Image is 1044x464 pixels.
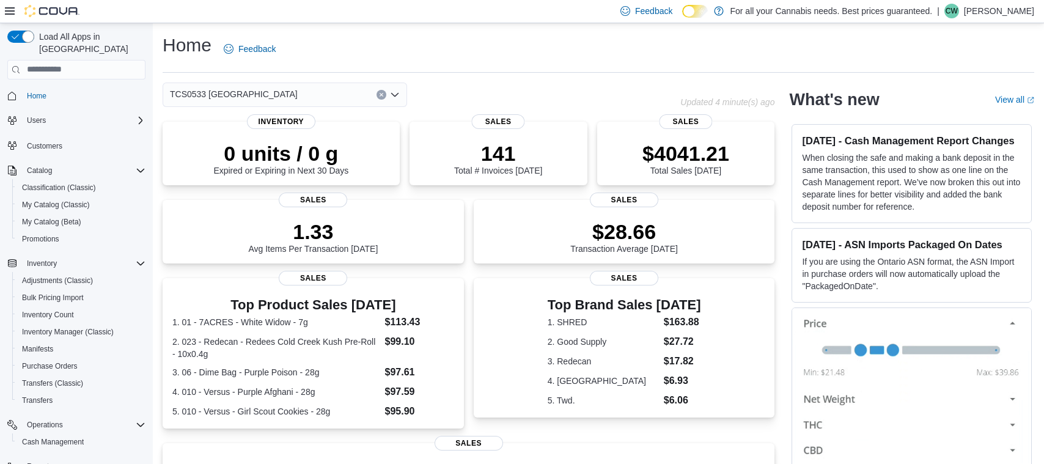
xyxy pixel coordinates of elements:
[22,418,68,432] button: Operations
[548,316,659,328] dt: 1. SHRED
[548,355,659,367] dt: 3. Redecan
[642,141,729,166] p: $4041.21
[12,341,150,358] button: Manifests
[472,114,525,129] span: Sales
[570,219,678,244] p: $28.66
[17,180,101,195] a: Classification (Classic)
[377,90,386,100] button: Clear input
[548,336,659,348] dt: 2. Good Supply
[27,166,52,175] span: Catalog
[12,306,150,323] button: Inventory Count
[172,366,380,378] dt: 3. 06 - Dime Bag - Purple Poison - 28g
[659,114,712,129] span: Sales
[2,87,150,105] button: Home
[12,392,150,409] button: Transfers
[385,315,454,330] dd: $113.43
[22,256,62,271] button: Inventory
[590,193,658,207] span: Sales
[995,95,1034,105] a: View allExternal link
[2,162,150,179] button: Catalog
[22,200,90,210] span: My Catalog (Classic)
[17,342,145,356] span: Manifests
[17,273,145,288] span: Adjustments (Classic)
[435,436,503,451] span: Sales
[17,232,145,246] span: Promotions
[385,404,454,419] dd: $95.90
[172,386,380,398] dt: 4. 010 - Versus - Purple Afghani - 28g
[34,31,145,55] span: Load All Apps in [GEOGRAPHIC_DATA]
[22,113,145,128] span: Users
[17,290,89,305] a: Bulk Pricing Import
[248,219,378,244] p: 1.33
[2,136,150,154] button: Customers
[22,327,114,337] span: Inventory Manager (Classic)
[590,271,658,285] span: Sales
[17,307,145,322] span: Inventory Count
[213,141,348,175] div: Expired or Expiring in Next 30 Days
[17,290,145,305] span: Bulk Pricing Import
[22,276,93,285] span: Adjustments (Classic)
[22,378,83,388] span: Transfers (Classic)
[24,5,79,17] img: Cova
[680,97,774,107] p: Updated 4 minute(s) ago
[548,394,659,407] dt: 5. Twd.
[22,138,145,153] span: Customers
[22,88,145,103] span: Home
[17,232,64,246] a: Promotions
[730,4,932,18] p: For all your Cannabis needs. Best prices guaranteed.
[27,259,57,268] span: Inventory
[172,405,380,418] dt: 5. 010 - Versus - Girl Scout Cookies - 28g
[548,298,701,312] h3: Top Brand Sales [DATE]
[279,193,347,207] span: Sales
[12,196,150,213] button: My Catalog (Classic)
[635,5,672,17] span: Feedback
[664,374,701,388] dd: $6.93
[12,230,150,248] button: Promotions
[22,163,145,178] span: Catalog
[964,4,1034,18] p: [PERSON_NAME]
[17,393,145,408] span: Transfers
[22,418,145,432] span: Operations
[802,152,1021,213] p: When closing the safe and making a bank deposit in the same transaction, this used to show as one...
[2,112,150,129] button: Users
[27,91,46,101] span: Home
[22,113,51,128] button: Users
[172,298,454,312] h3: Top Product Sales [DATE]
[385,365,454,380] dd: $97.61
[12,213,150,230] button: My Catalog (Beta)
[1027,97,1034,104] svg: External link
[17,376,145,391] span: Transfers (Classic)
[172,316,380,328] dt: 1. 01 - 7ACRES - White Widow - 7g
[279,271,347,285] span: Sales
[219,37,281,61] a: Feedback
[454,141,542,166] p: 141
[22,256,145,271] span: Inventory
[17,342,58,356] a: Manifests
[17,359,83,374] a: Purchase Orders
[170,87,298,101] span: TCS0533 [GEOGRAPHIC_DATA]
[17,197,145,212] span: My Catalog (Classic)
[22,361,78,371] span: Purchase Orders
[22,163,57,178] button: Catalog
[12,272,150,289] button: Adjustments (Classic)
[2,416,150,433] button: Operations
[642,141,729,175] div: Total Sales [DATE]
[664,334,701,349] dd: $27.72
[22,89,51,103] a: Home
[22,310,74,320] span: Inventory Count
[17,325,119,339] a: Inventory Manager (Classic)
[17,435,89,449] a: Cash Management
[2,255,150,272] button: Inventory
[12,323,150,341] button: Inventory Manager (Classic)
[789,90,879,109] h2: What's new
[172,336,380,360] dt: 2. 023 - Redecan - Redees Cold Creek Kush Pre-Roll - 10x0.4g
[946,4,958,18] span: CW
[22,437,84,447] span: Cash Management
[22,217,81,227] span: My Catalog (Beta)
[12,289,150,306] button: Bulk Pricing Import
[247,114,315,129] span: Inventory
[27,420,63,430] span: Operations
[17,435,145,449] span: Cash Management
[22,344,53,354] span: Manifests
